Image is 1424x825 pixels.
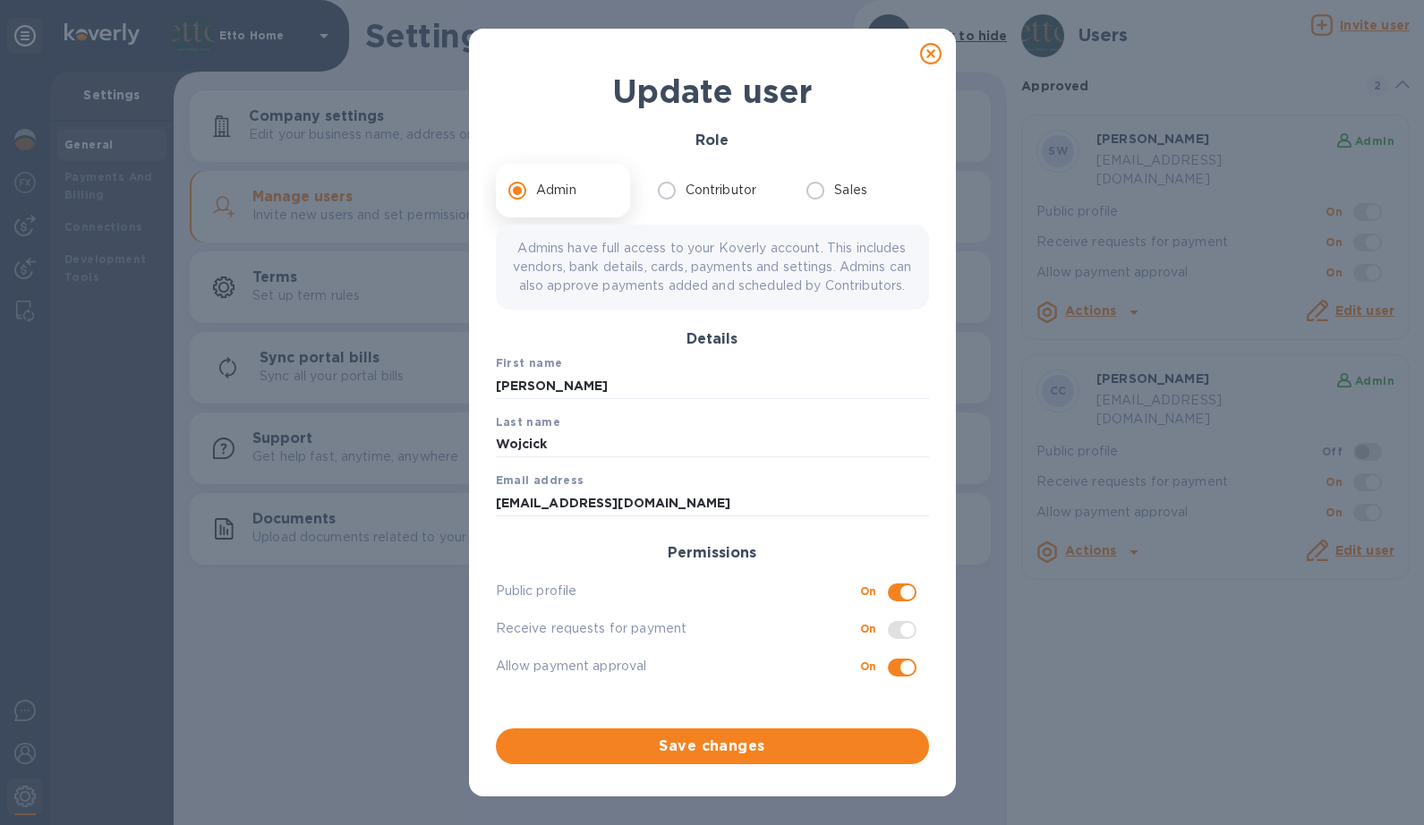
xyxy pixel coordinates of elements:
p: Public profile [496,582,860,600]
h3: Permissions [496,545,929,562]
input: Enter email address [496,489,929,516]
h3: Details [496,331,929,348]
p: Admins have full access to your Koverly account. This includes vendors, bank details, cards, paym... [510,239,915,295]
b: Email address [496,473,584,487]
div: role [496,164,929,217]
b: On [860,659,877,673]
span: Save changes [510,736,915,757]
input: Enter first name [496,372,929,399]
input: Enter last name [496,431,929,458]
p: Sales [834,181,867,200]
b: Update user [612,72,812,111]
p: Contributor [686,181,756,200]
p: Admin [536,181,576,200]
b: On [860,622,877,635]
button: Save changes [496,728,929,764]
p: Receive requests for payment [496,619,860,638]
b: First name [496,356,563,370]
h3: Role [496,132,929,149]
b: On [860,584,877,598]
p: Allow payment approval [496,657,860,676]
b: Last name [496,415,561,429]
